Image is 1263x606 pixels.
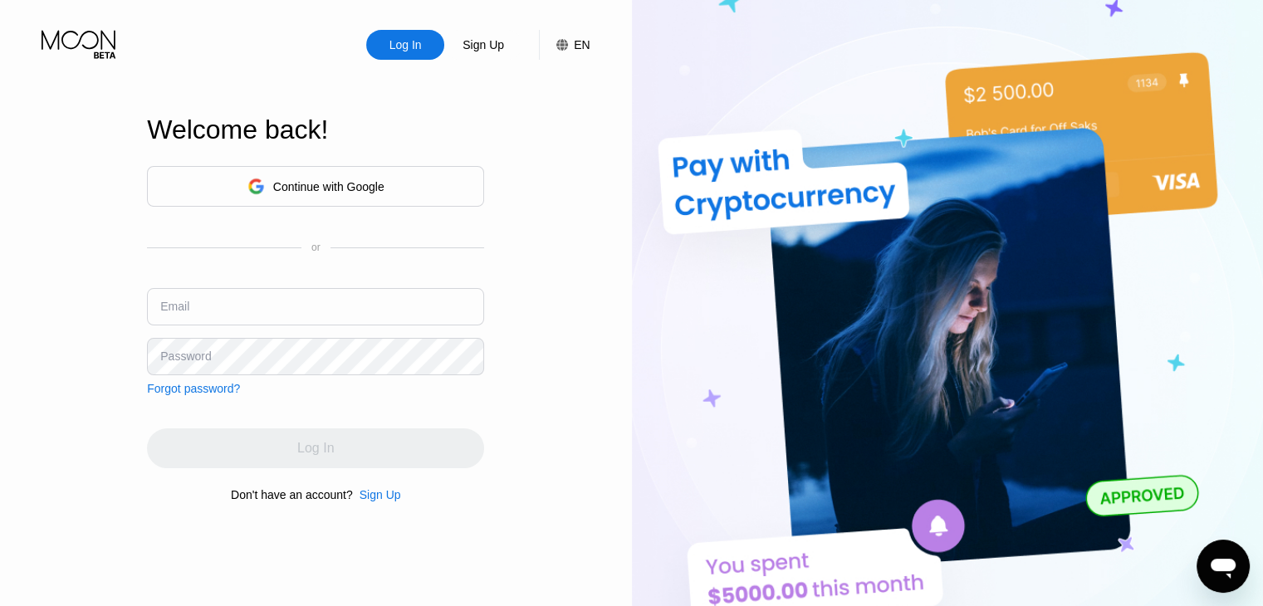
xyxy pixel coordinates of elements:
div: Email [160,300,189,313]
div: Password [160,349,211,363]
div: Sign Up [360,488,401,501]
div: Log In [388,37,423,53]
div: Log In [366,30,444,60]
div: Sign Up [444,30,522,60]
div: EN [574,38,590,51]
div: or [311,242,321,253]
iframe: Knop om het berichtenvenster te openen [1197,540,1250,593]
div: Forgot password? [147,382,240,395]
div: Sign Up [461,37,506,53]
div: Don't have an account? [231,488,353,501]
div: Continue with Google [147,166,484,207]
div: Welcome back! [147,115,484,145]
div: Continue with Google [273,180,384,193]
div: EN [539,30,590,60]
div: Sign Up [353,488,401,501]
